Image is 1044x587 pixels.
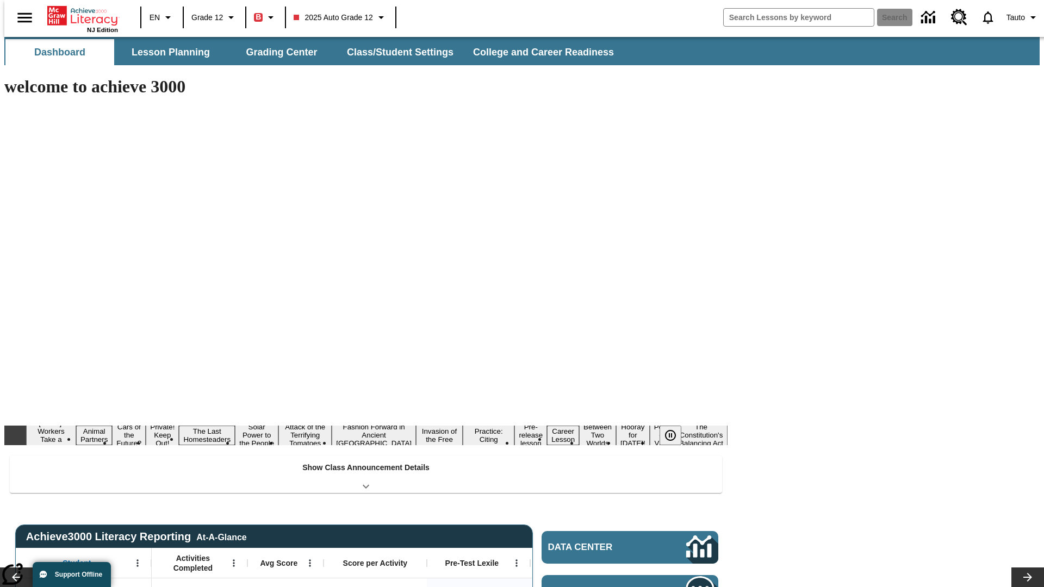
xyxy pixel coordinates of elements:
[508,555,525,571] button: Open Menu
[542,531,718,564] a: Data Center
[547,426,579,445] button: Slide 12 Career Lesson
[76,426,112,445] button: Slide 2 Animal Partners
[464,39,623,65] button: College and Career Readiness
[26,530,247,543] span: Achieve3000 Literacy Reporting
[416,417,463,453] button: Slide 9 The Invasion of the Free CD
[256,10,261,24] span: B
[10,455,722,493] div: Show Class Announcement Details
[150,12,160,23] span: EN
[63,558,91,568] span: Student
[33,562,111,587] button: Support Offline
[250,8,282,27] button: Boost Class color is red. Change class color
[660,426,681,445] button: Pause
[278,421,332,449] button: Slide 7 Attack of the Terrifying Tomatoes
[4,77,728,97] h1: welcome to achieve 3000
[5,39,114,65] button: Dashboard
[302,462,430,473] p: Show Class Announcement Details
[332,421,416,449] button: Slide 8 Fashion Forward in Ancient Rome
[129,555,146,571] button: Open Menu
[445,558,499,568] span: Pre-Test Lexile
[157,553,229,573] span: Activities Completed
[343,558,408,568] span: Score per Activity
[187,8,242,27] button: Grade: Grade 12, Select a grade
[514,421,547,449] button: Slide 11 Pre-release lesson
[235,421,278,449] button: Slide 6 Solar Power to the People
[650,421,675,449] button: Slide 15 Point of View
[338,39,462,65] button: Class/Student Settings
[289,8,391,27] button: Class: 2025 Auto Grade 12, Select your class
[1006,12,1025,23] span: Tauto
[4,39,624,65] div: SubNavbar
[47,4,118,33] div: Home
[463,417,514,453] button: Slide 10 Mixed Practice: Citing Evidence
[146,421,179,449] button: Slide 4 Private! Keep Out!
[179,426,235,445] button: Slide 5 The Last Homesteaders
[4,37,1040,65] div: SubNavbar
[944,3,974,32] a: Resource Center, Will open in new tab
[675,421,728,449] button: Slide 16 The Constitution's Balancing Act
[145,8,179,27] button: Language: EN, Select a language
[579,421,616,449] button: Slide 13 Between Two Worlds
[974,3,1002,32] a: Notifications
[196,530,246,542] div: At-A-Glance
[302,555,318,571] button: Open Menu
[112,421,146,449] button: Slide 3 Cars of the Future?
[191,12,223,23] span: Grade 12
[116,39,225,65] button: Lesson Planning
[9,2,41,34] button: Open side menu
[548,542,650,553] span: Data Center
[660,426,692,445] div: Pause
[226,555,242,571] button: Open Menu
[616,421,650,449] button: Slide 14 Hooray for Constitution Day!
[724,9,874,26] input: search field
[47,5,118,27] a: Home
[87,27,118,33] span: NJ Edition
[55,571,102,578] span: Support Offline
[26,417,76,453] button: Slide 1 Labor Day: Workers Take a Stand
[227,39,336,65] button: Grading Center
[915,3,944,33] a: Data Center
[294,12,372,23] span: 2025 Auto Grade 12
[1002,8,1044,27] button: Profile/Settings
[260,558,297,568] span: Avg Score
[1011,567,1044,587] button: Lesson carousel, Next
